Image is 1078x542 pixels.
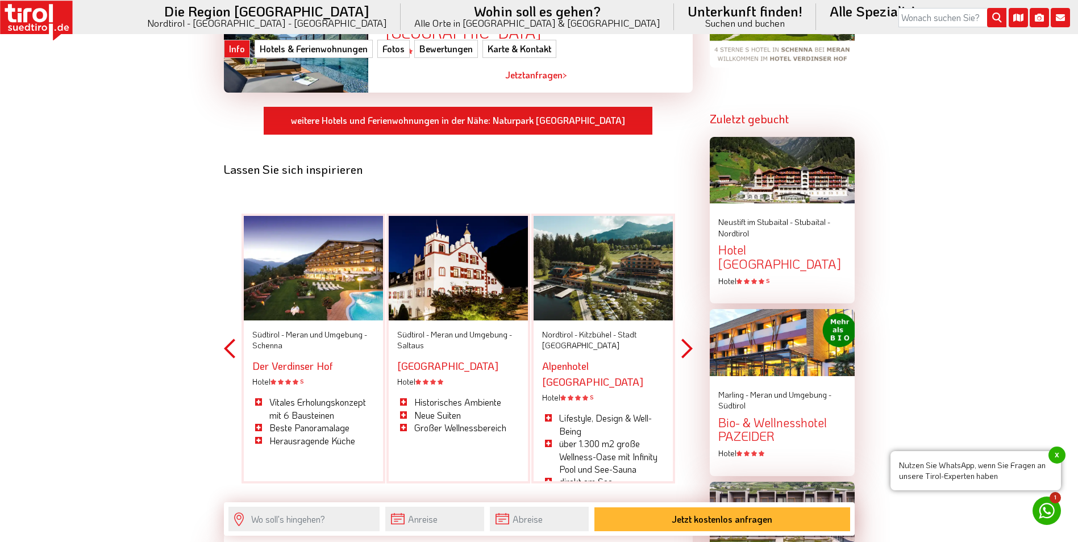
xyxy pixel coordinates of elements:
span: Nordtirol - [542,329,577,340]
span: Südtirol - [397,329,429,340]
i: Karte öffnen [1009,8,1028,27]
i: Fotogalerie [1030,8,1049,27]
span: Marling - [718,389,748,400]
div: Hotel [542,392,664,403]
span: Stadt [GEOGRAPHIC_DATA] [542,329,636,351]
input: Wo soll's hingehen? [228,507,380,531]
span: Jetzt [505,69,525,81]
input: Abreise [490,507,589,531]
a: Hotels & Ferienwohnungen [255,40,373,58]
span: Südtirol - [252,329,284,340]
span: Schenna [252,340,282,351]
i: Kontakt [1051,8,1070,27]
a: Neustift im Stubaital - Stubaital - Nordtirol Hotel [GEOGRAPHIC_DATA] Hotel S [718,216,846,286]
li: Vitales Erholungskonzept mit 6 Bausteinen [252,396,374,422]
a: Jetztanfragen> [505,62,567,88]
span: x [1048,447,1065,464]
span: Nordtirol [718,228,749,239]
input: Wonach suchen Sie? [898,8,1006,27]
div: Hotel [397,376,519,387]
span: Kitzbühel - [579,329,616,340]
a: Bewertungen [414,40,478,58]
a: Info [224,40,250,58]
span: Neustift im Stubaital - [718,216,793,227]
span: Stubaital - [794,216,830,227]
a: 1 Nutzen Sie WhatsApp, wenn Sie Fragen an unsere Tirol-Experten habenx [1033,497,1061,525]
span: Südtirol [718,400,746,411]
span: Saltaus [397,340,424,351]
span: > [563,69,567,81]
span: 1 [1050,492,1061,503]
li: Großer Wellnessbereich [397,422,519,434]
a: Fotos [377,40,410,58]
a: Der Verdinser Hof [252,359,333,373]
li: direkt am See [542,476,664,488]
sup: S [300,377,303,385]
span: Nutzen Sie WhatsApp, wenn Sie Fragen an unsere Tirol-Experten haben [890,451,1061,490]
div: Hotel [252,376,374,387]
div: Hotel [718,276,846,287]
a: Karte & Kontakt [482,40,556,58]
button: Previous [224,182,235,515]
sup: S [766,277,769,285]
div: Bio- & Wellnesshotel PAZEIDER [718,416,846,443]
div: Hotel [718,448,846,459]
input: Anreise [385,507,484,531]
small: Alle Orte in [GEOGRAPHIC_DATA] & [GEOGRAPHIC_DATA] [414,18,660,28]
span: Meran und Umgebung - [750,389,831,400]
div: Hotel [GEOGRAPHIC_DATA] [718,243,846,270]
li: Beste Panoramalage [252,422,374,434]
span: Meran und Umgebung - [286,329,367,340]
li: Lifestyle, Design & Well-Being [542,412,664,437]
a: [GEOGRAPHIC_DATA] [397,359,498,373]
li: über 1.300 m2 große Wellness-Oase mit Infinity Pool und See-Sauna [542,437,664,476]
small: Nordtirol - [GEOGRAPHIC_DATA] - [GEOGRAPHIC_DATA] [147,18,387,28]
a: Marling - Meran und Umgebung - Südtirol Bio- & Wellnesshotel PAZEIDER Hotel [718,389,846,459]
li: Historisches Ambiente [397,396,519,408]
strong: Zuletzt gebucht [710,111,789,126]
div: Lassen Sie sich inspirieren [224,162,693,176]
li: Herausragende Küche [252,435,374,447]
a: weitere Hotels und Ferienwohnungen in der Nähe: Naturpark [GEOGRAPHIC_DATA] [263,106,653,136]
button: Next [681,182,693,515]
button: Jetzt kostenlos anfragen [594,507,850,531]
small: Suchen und buchen [688,18,802,28]
li: Neue Suiten [397,409,519,422]
a: Alpenhotel [GEOGRAPHIC_DATA] [542,359,643,389]
span: Meran und Umgebung - [431,329,512,340]
sup: S [590,393,593,401]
